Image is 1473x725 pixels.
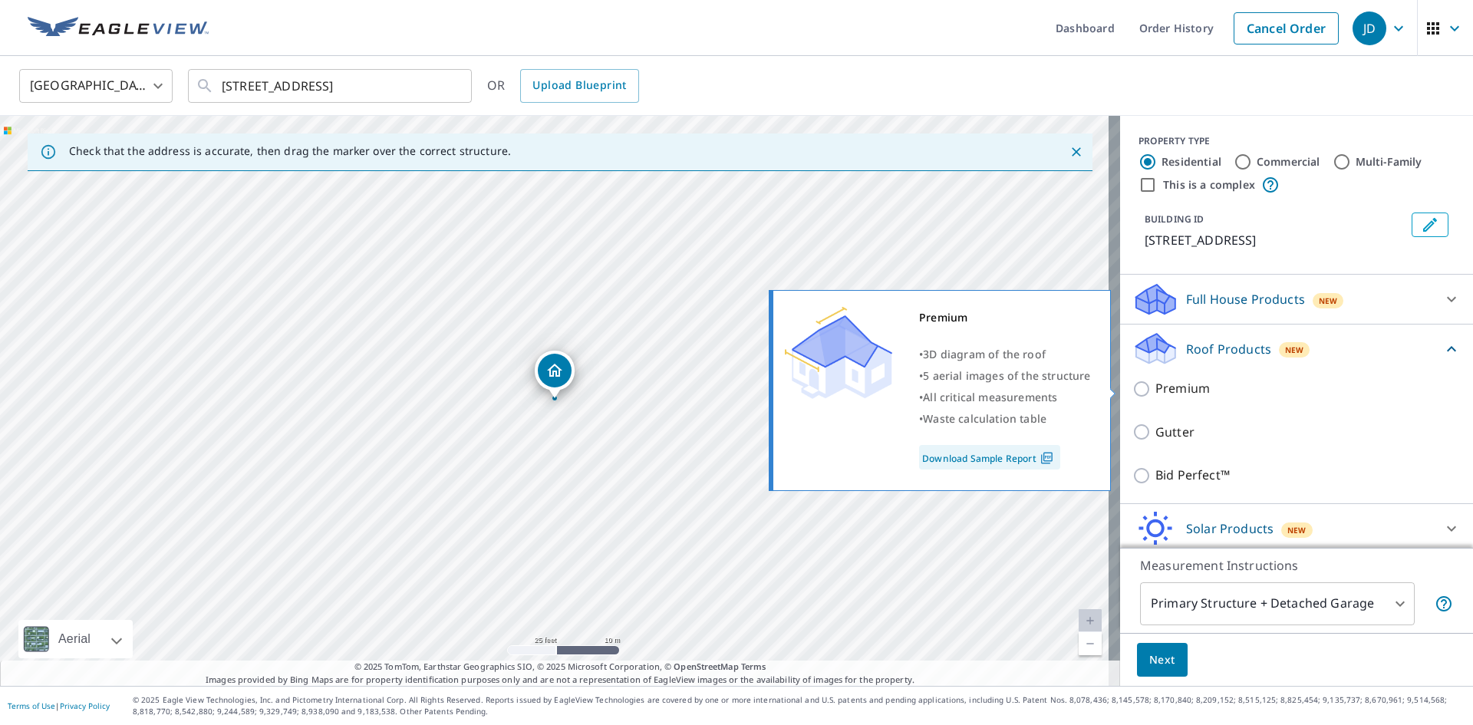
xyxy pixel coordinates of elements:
[1079,632,1102,655] a: Current Level 20, Zoom Out
[919,307,1091,328] div: Premium
[919,445,1060,470] a: Download Sample Report
[1145,213,1204,226] p: BUILDING ID
[1234,12,1339,44] a: Cancel Order
[54,620,95,658] div: Aerial
[1287,524,1307,536] span: New
[19,64,173,107] div: [GEOGRAPHIC_DATA]
[919,387,1091,408] div: •
[785,307,892,399] img: Premium
[133,694,1465,717] p: © 2025 Eagle View Technologies, Inc. and Pictometry International Corp. All Rights Reserved. Repo...
[520,69,638,103] a: Upload Blueprint
[1435,595,1453,613] span: Your report will include the primary structure and a detached garage if one exists.
[354,661,766,674] span: © 2025 TomTom, Earthstar Geographics SIO, © 2025 Microsoft Corporation, ©
[1186,519,1274,538] p: Solar Products
[923,347,1046,361] span: 3D diagram of the roof
[222,64,440,107] input: Search by address or latitude-longitude
[1066,142,1086,162] button: Close
[28,17,209,40] img: EV Logo
[532,76,626,95] span: Upload Blueprint
[1412,213,1448,237] button: Edit building 1
[923,411,1046,426] span: Waste calculation table
[1132,510,1461,547] div: Solar ProductsNew
[919,408,1091,430] div: •
[8,700,55,711] a: Terms of Use
[741,661,766,672] a: Terms
[535,351,575,398] div: Dropped pin, building 1, Residential property, 716 Bertonley Ave Charlotte, NC 28211
[8,701,110,710] p: |
[1132,281,1461,318] div: Full House ProductsNew
[1163,177,1255,193] label: This is a complex
[1145,231,1405,249] p: [STREET_ADDRESS]
[1353,12,1386,45] div: JD
[1132,331,1461,367] div: Roof ProductsNew
[1155,466,1230,485] p: Bid Perfect™
[1319,295,1338,307] span: New
[1155,423,1195,442] p: Gutter
[1137,643,1188,677] button: Next
[18,620,133,658] div: Aerial
[1139,134,1455,148] div: PROPERTY TYPE
[1257,154,1320,170] label: Commercial
[1140,582,1415,625] div: Primary Structure + Detached Garage
[1285,344,1304,356] span: New
[69,144,511,158] p: Check that the address is accurate, then drag the marker over the correct structure.
[60,700,110,711] a: Privacy Policy
[1155,379,1210,398] p: Premium
[919,344,1091,365] div: •
[923,368,1090,383] span: 5 aerial images of the structure
[1162,154,1221,170] label: Residential
[674,661,738,672] a: OpenStreetMap
[1186,340,1271,358] p: Roof Products
[1079,609,1102,632] a: Current Level 20, Zoom In Disabled
[1356,154,1422,170] label: Multi-Family
[1036,451,1057,465] img: Pdf Icon
[1140,556,1453,575] p: Measurement Instructions
[923,390,1057,404] span: All critical measurements
[1149,651,1175,670] span: Next
[919,365,1091,387] div: •
[1186,290,1305,308] p: Full House Products
[487,69,639,103] div: OR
